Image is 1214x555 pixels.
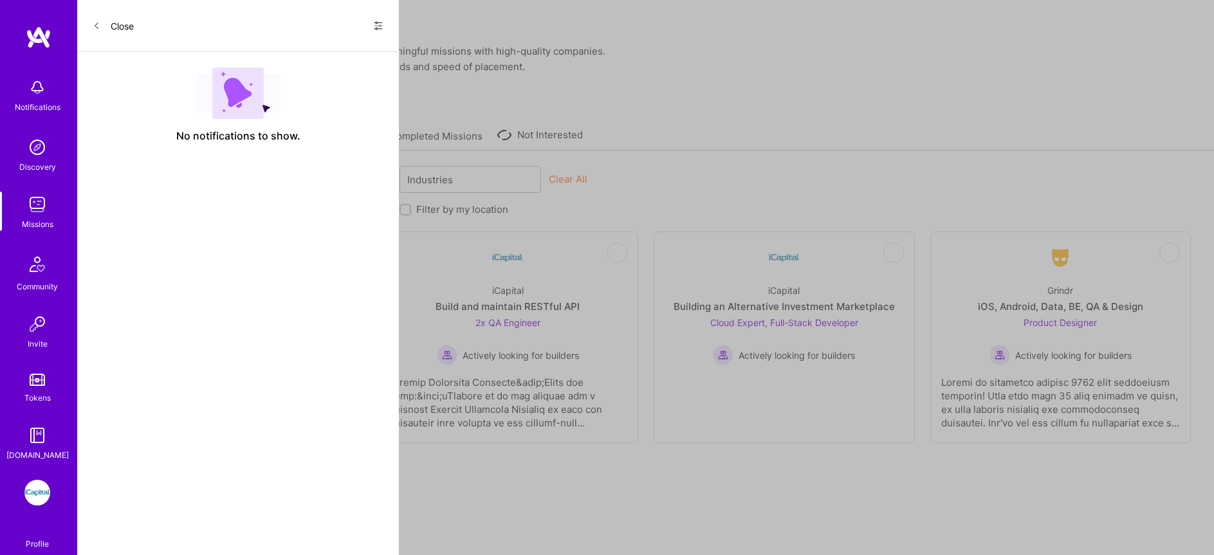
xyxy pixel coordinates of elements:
[22,217,53,231] div: Missions
[24,480,50,505] img: iCapital: Building an Alternative Investment Marketplace
[24,311,50,337] img: Invite
[19,160,56,174] div: Discovery
[28,337,48,350] div: Invite
[15,100,60,114] div: Notifications
[17,280,58,293] div: Community
[21,480,53,505] a: iCapital: Building an Alternative Investment Marketplace
[24,391,51,405] div: Tokens
[30,374,45,386] img: tokens
[176,129,300,143] span: No notifications to show.
[196,68,281,119] img: empty
[21,523,53,549] a: Profile
[24,192,50,217] img: teamwork
[26,537,49,549] div: Profile
[22,249,53,280] img: Community
[24,134,50,160] img: discovery
[26,26,51,49] img: logo
[6,448,69,462] div: [DOMAIN_NAME]
[24,423,50,448] img: guide book
[24,75,50,100] img: bell
[93,15,134,36] button: Close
